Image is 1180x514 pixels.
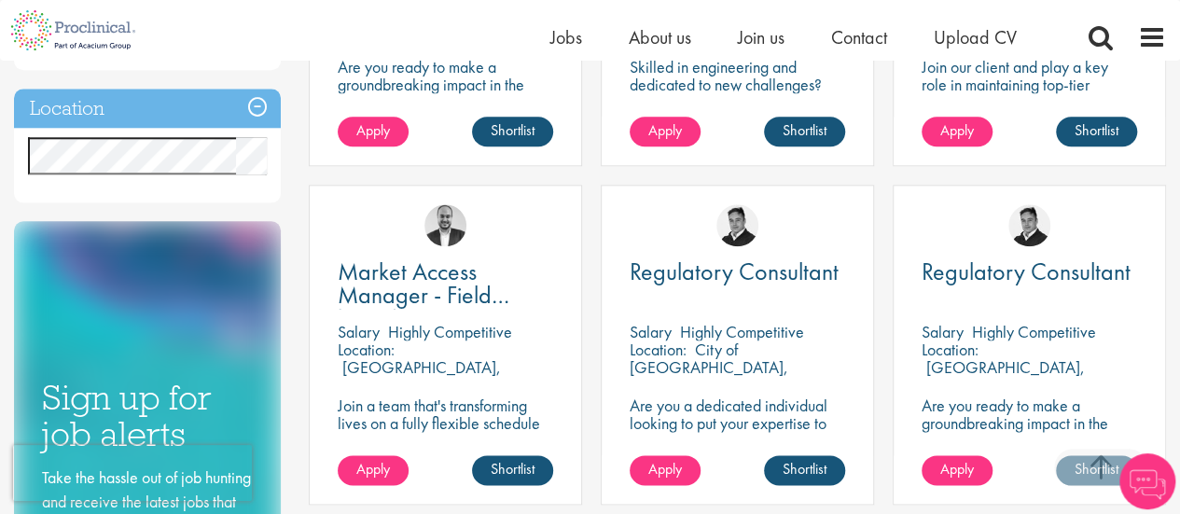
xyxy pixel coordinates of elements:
[922,455,993,485] a: Apply
[648,120,682,140] span: Apply
[13,445,252,501] iframe: reCAPTCHA
[338,256,509,334] span: Market Access Manager - Field based
[922,321,964,342] span: Salary
[940,120,974,140] span: Apply
[630,339,788,396] p: City of [GEOGRAPHIC_DATA], [GEOGRAPHIC_DATA]
[472,117,553,146] a: Shortlist
[680,321,804,342] p: Highly Competitive
[550,25,582,49] a: Jobs
[630,455,701,485] a: Apply
[922,117,993,146] a: Apply
[338,396,553,467] p: Join a team that's transforming lives on a fully flexible schedule with this Market Access Manage...
[922,396,1137,503] p: Are you ready to make a groundbreaking impact in the world of biotechnology? Join a growing compa...
[42,380,253,451] h3: Sign up for job alerts
[338,321,380,342] span: Salary
[338,455,409,485] a: Apply
[831,25,887,49] a: Contact
[630,321,672,342] span: Salary
[388,321,512,342] p: Highly Competitive
[338,117,409,146] a: Apply
[629,25,691,49] a: About us
[338,339,395,360] span: Location:
[630,396,845,503] p: Are you a dedicated individual looking to put your expertise to work fully flexibly in a remote p...
[1119,453,1175,509] img: Chatbot
[764,117,845,146] a: Shortlist
[922,256,1131,287] span: Regulatory Consultant
[14,89,281,129] h3: Location
[934,25,1017,49] a: Upload CV
[648,459,682,479] span: Apply
[472,455,553,485] a: Shortlist
[940,459,974,479] span: Apply
[922,356,1085,396] p: [GEOGRAPHIC_DATA], [GEOGRAPHIC_DATA]
[630,260,845,284] a: Regulatory Consultant
[356,459,390,479] span: Apply
[922,260,1137,284] a: Regulatory Consultant
[764,455,845,485] a: Shortlist
[630,339,687,360] span: Location:
[630,256,839,287] span: Regulatory Consultant
[424,204,466,246] img: Aitor Melia
[716,204,758,246] img: Peter Duvall
[630,117,701,146] a: Apply
[338,260,553,307] a: Market Access Manager - Field based
[338,356,501,396] p: [GEOGRAPHIC_DATA], [GEOGRAPHIC_DATA]
[356,120,390,140] span: Apply
[738,25,784,49] a: Join us
[1056,117,1137,146] a: Shortlist
[972,321,1096,342] p: Highly Competitive
[1008,204,1050,246] img: Peter Duvall
[922,339,979,360] span: Location:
